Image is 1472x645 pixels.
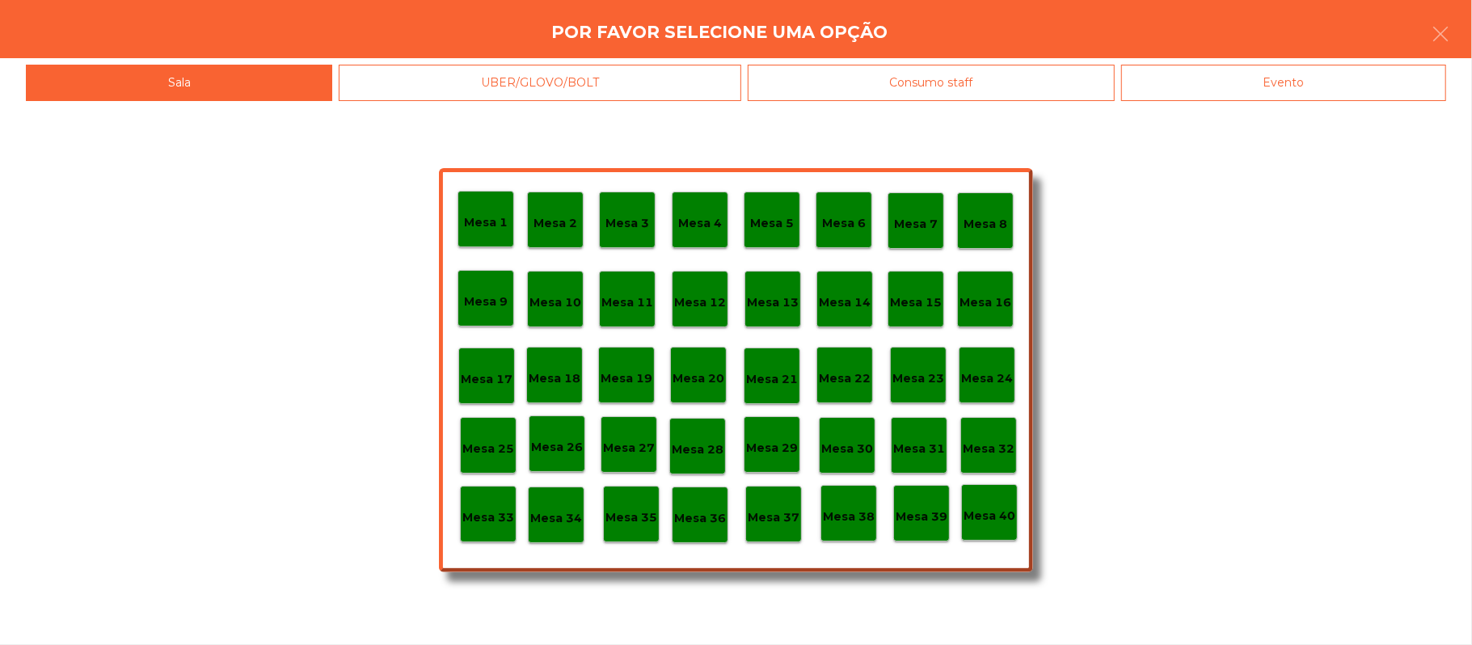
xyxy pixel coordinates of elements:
p: Mesa 35 [605,508,657,527]
div: Evento [1121,65,1446,101]
p: Mesa 31 [893,440,945,458]
p: Mesa 38 [823,508,875,526]
p: Mesa 4 [678,214,722,233]
div: UBER/GLOVO/BOLT [339,65,740,101]
p: Mesa 8 [964,215,1007,234]
p: Mesa 13 [747,293,799,312]
p: Mesa 9 [464,293,508,311]
p: Mesa 26 [531,438,583,457]
p: Mesa 12 [674,293,726,312]
p: Mesa 23 [892,369,944,388]
p: Mesa 21 [746,370,798,389]
p: Mesa 29 [746,439,798,457]
p: Mesa 2 [534,214,577,233]
p: Mesa 20 [673,369,724,388]
div: Consumo staff [748,65,1115,101]
p: Mesa 16 [960,293,1011,312]
p: Mesa 37 [748,508,799,527]
p: Mesa 27 [603,439,655,457]
p: Mesa 22 [819,369,871,388]
p: Mesa 32 [963,440,1014,458]
p: Mesa 6 [822,214,866,233]
p: Mesa 40 [964,507,1015,525]
p: Mesa 28 [672,441,723,459]
p: Mesa 3 [605,214,649,233]
p: Mesa 10 [529,293,581,312]
p: Mesa 1 [464,213,508,232]
p: Mesa 36 [674,509,726,528]
p: Mesa 15 [890,293,942,312]
p: Mesa 25 [462,440,514,458]
p: Mesa 39 [896,508,947,526]
p: Mesa 5 [750,214,794,233]
div: Sala [26,65,332,101]
p: Mesa 19 [601,369,652,388]
p: Mesa 24 [961,369,1013,388]
p: Mesa 14 [819,293,871,312]
p: Mesa 34 [530,509,582,528]
p: Mesa 7 [894,215,938,234]
p: Mesa 33 [462,508,514,527]
p: Mesa 30 [821,440,873,458]
h4: Por favor selecione uma opção [552,20,888,44]
p: Mesa 17 [461,370,512,389]
p: Mesa 11 [601,293,653,312]
p: Mesa 18 [529,369,580,388]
